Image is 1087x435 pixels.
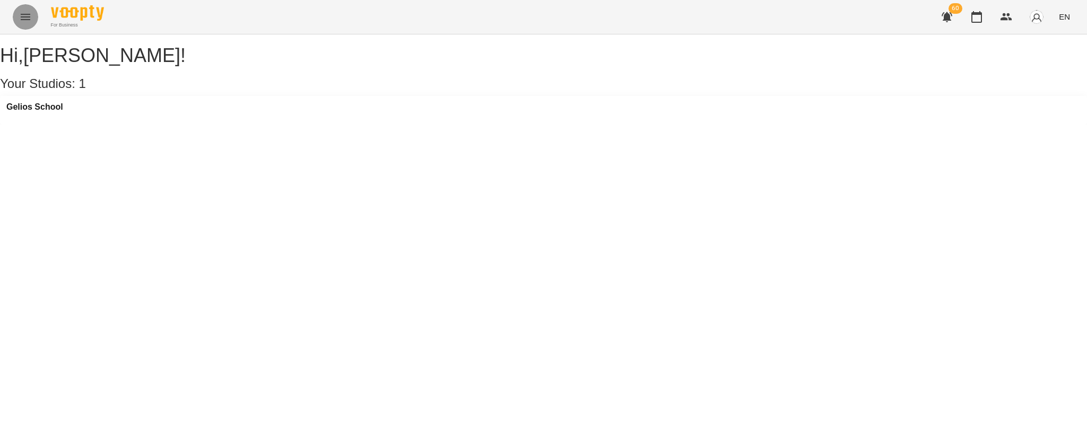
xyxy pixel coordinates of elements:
span: For Business [51,22,104,29]
button: Menu [13,4,38,30]
span: 60 [949,3,962,14]
button: EN [1055,7,1074,26]
a: Gelios School [6,102,63,112]
img: avatar_s.png [1029,10,1044,24]
img: Voopty Logo [51,5,104,21]
span: EN [1059,11,1070,22]
span: 1 [79,76,86,91]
